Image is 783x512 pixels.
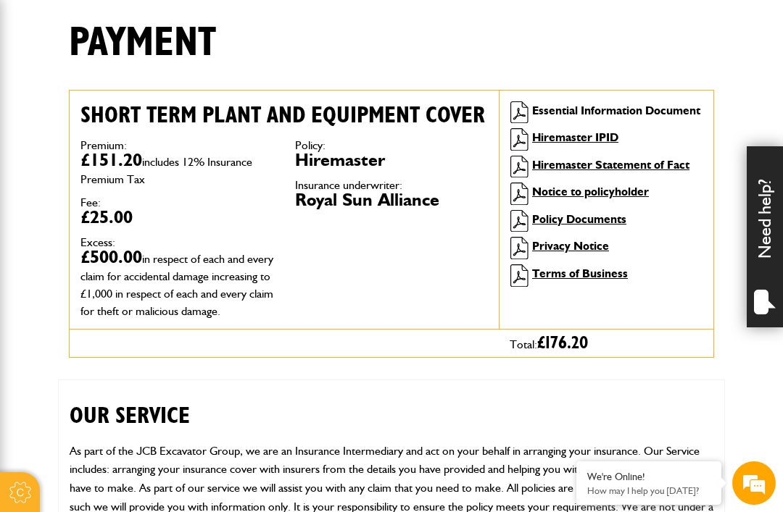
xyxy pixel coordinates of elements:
[587,471,710,483] div: We're Online!
[545,335,588,352] span: 176.20
[80,101,488,129] h2: Short term plant and equipment cover
[80,151,273,186] dd: £151.20
[532,185,649,198] a: Notice to policyholder
[80,140,273,151] dt: Premium:
[80,209,273,226] dd: £25.00
[587,485,710,496] p: How may I help you today?
[80,197,273,209] dt: Fee:
[295,191,488,209] dd: Royal Sun Alliance
[532,239,609,253] a: Privacy Notice
[80,248,273,318] dd: £500.00
[80,237,273,248] dt: Excess:
[295,140,488,151] dt: Policy:
[747,146,783,327] div: Need help?
[19,262,265,428] textarea: Type your message and hit 'Enter'
[295,180,488,191] dt: Insurance underwriter:
[532,212,626,226] a: Policy Documents
[69,19,216,67] h1: Payment
[238,7,273,42] div: Minimize live chat window
[75,81,244,100] div: Chat with us now
[532,104,700,117] a: Essential Information Document
[19,134,265,166] input: Enter your last name
[532,130,618,144] a: Hiremaster IPID
[197,401,263,421] em: Start Chat
[532,267,628,280] a: Terms of Business
[499,330,713,357] div: Total:
[537,335,588,352] span: £
[80,155,252,186] span: includes 12% Insurance Premium Tax
[80,252,273,318] span: in respect of each and every claim for accidental damage increasing to £1,000 in respect of each ...
[25,80,61,101] img: d_20077148190_company_1631870298795_20077148190
[295,151,488,169] dd: Hiremaster
[19,219,265,251] input: Enter your phone number
[19,177,265,209] input: Enter your email address
[70,380,713,429] h2: OUR SERVICE
[532,158,689,172] a: Hiremaster Statement of Fact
